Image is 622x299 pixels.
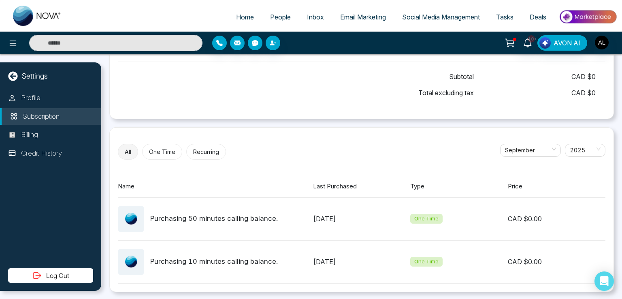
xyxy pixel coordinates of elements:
[410,257,443,267] span: One Time
[150,256,278,267] div: Purchasing 10 minutes calling balance.
[313,257,411,267] div: [DATE]
[528,35,535,43] span: 10+
[594,271,614,291] div: Open Intercom Messenger
[313,214,411,224] div: [DATE]
[270,13,291,21] span: People
[595,36,609,49] img: User Avatar
[570,144,601,156] span: 2025
[558,8,617,26] img: Market-place.gif
[22,70,48,81] p: Settings
[474,72,596,81] span: CAD $ 0
[307,13,324,21] span: Inbox
[340,13,386,21] span: Email Marketing
[410,182,508,191] div: Type
[402,13,480,21] span: Social Media Management
[186,144,226,160] button: Recurring
[508,257,605,267] div: CAD $ 0.00
[21,130,38,140] p: Billing
[554,38,580,48] span: AVON AI
[23,111,60,122] p: Subscription
[118,182,313,191] div: Name
[530,13,546,21] span: Deals
[13,6,62,26] img: Nova CRM Logo
[262,9,299,25] a: People
[21,93,40,103] p: Profile
[518,35,537,49] a: 10+
[228,9,262,25] a: Home
[508,214,605,224] div: CAD $ 0.00
[313,182,411,191] div: Last Purchased
[150,214,278,224] div: Purchasing 50 minutes calling balance.
[508,182,605,191] div: Price
[410,214,443,224] span: One Time
[332,9,394,25] a: Email Marketing
[539,37,551,49] img: Lead Flow
[522,9,554,25] a: Deals
[125,256,137,268] img: missing
[505,144,556,156] span: September
[418,88,474,98] span: Total excluding tax
[394,9,488,25] a: Social Media Management
[496,13,513,21] span: Tasks
[21,148,62,159] p: Credit History
[125,213,137,225] img: missing
[142,144,182,160] button: One Time
[449,72,474,81] span: Subtotal
[537,35,587,51] button: AVON AI
[118,144,138,160] button: All
[474,88,596,98] span: CAD $ 0
[8,268,93,283] button: Log Out
[299,9,332,25] a: Inbox
[488,9,522,25] a: Tasks
[236,13,254,21] span: Home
